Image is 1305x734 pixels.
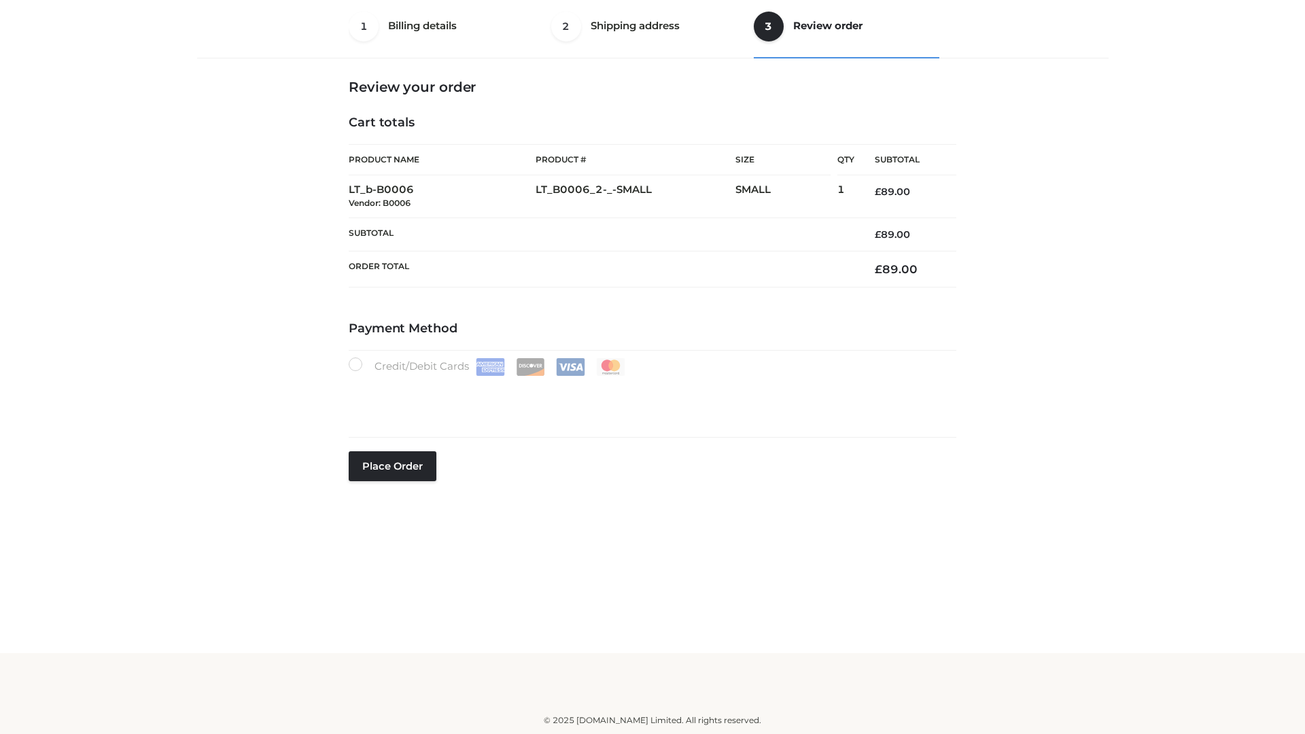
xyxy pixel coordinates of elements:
h4: Payment Method [349,321,956,336]
span: £ [875,262,882,276]
th: Size [735,145,831,175]
h3: Review your order [349,79,956,95]
label: Credit/Debit Cards [349,357,627,376]
td: LT_b-B0006 [349,175,536,218]
img: Mastercard [596,358,625,376]
th: Qty [837,144,854,175]
bdi: 89.00 [875,262,918,276]
div: © 2025 [DOMAIN_NAME] Limited. All rights reserved. [202,714,1103,727]
td: LT_B0006_2-_-SMALL [536,175,735,218]
th: Subtotal [349,217,854,251]
th: Product # [536,144,735,175]
span: £ [875,228,881,241]
iframe: Secure payment input frame [346,373,954,423]
img: Discover [516,358,545,376]
td: 1 [837,175,854,218]
th: Subtotal [854,145,956,175]
small: Vendor: B0006 [349,198,411,208]
th: Product Name [349,144,536,175]
bdi: 89.00 [875,228,910,241]
button: Place order [349,451,436,481]
span: £ [875,186,881,198]
h4: Cart totals [349,116,956,130]
bdi: 89.00 [875,186,910,198]
td: SMALL [735,175,837,218]
img: Visa [556,358,585,376]
img: Amex [476,358,505,376]
th: Order Total [349,251,854,287]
